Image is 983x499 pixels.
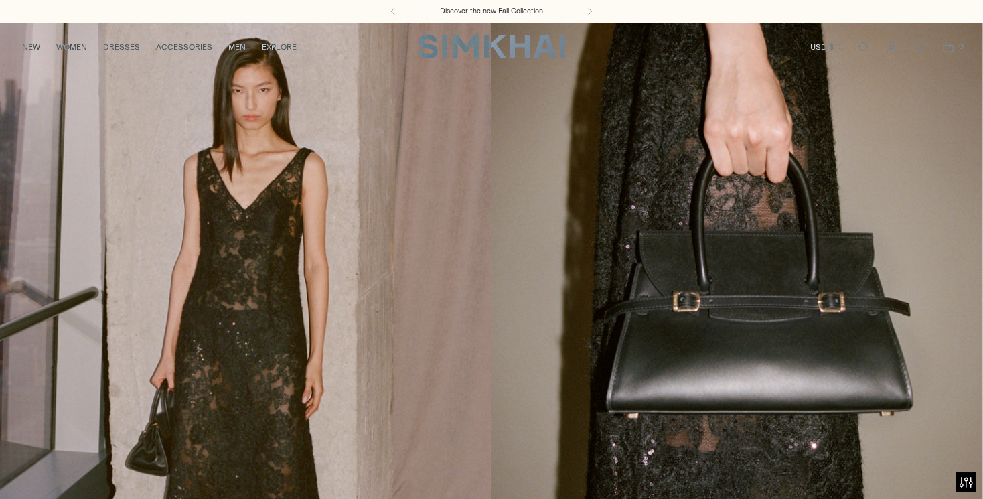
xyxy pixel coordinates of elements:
[56,32,87,62] a: WOMEN
[879,33,905,60] a: Go to the account page
[440,6,543,17] a: Discover the new Fall Collection
[907,33,933,60] a: Wishlist
[22,32,40,62] a: NEW
[156,32,212,62] a: ACCESSORIES
[228,32,246,62] a: MEN
[418,33,565,60] a: SIMKHAI
[935,33,962,60] a: Open cart modal
[810,32,846,62] button: USD $
[850,33,877,60] a: Open search modal
[955,40,967,52] span: 0
[103,32,140,62] a: DRESSES
[262,32,297,62] a: EXPLORE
